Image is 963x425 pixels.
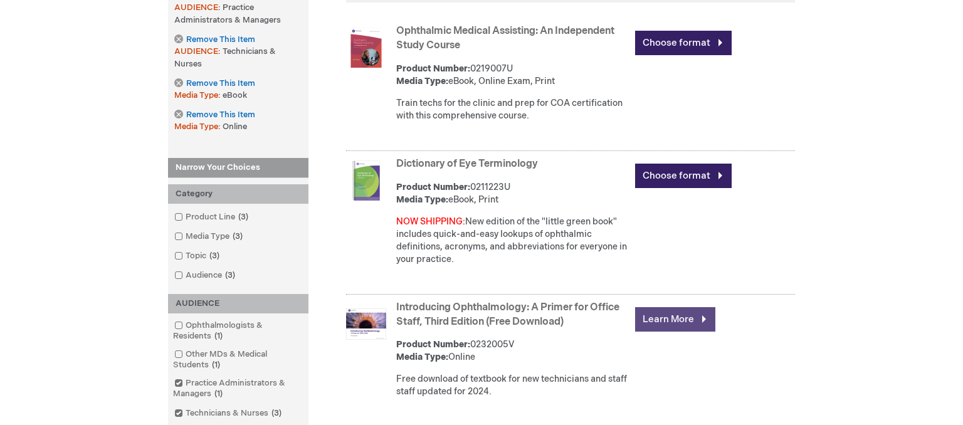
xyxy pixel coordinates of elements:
[396,216,465,227] font: NOW SHIPPING:
[396,352,448,362] strong: Media Type:
[396,25,614,51] a: Ophthalmic Medical Assisting: An Independent Study Course
[171,270,240,281] a: Audience3
[223,122,247,132] span: Online
[171,377,305,400] a: Practice Administrators & Managers1
[211,331,226,341] span: 1
[396,373,629,398] div: Free download of textbook for new technicians and staff staff updated for 2024.
[396,76,448,87] strong: Media Type:
[168,158,308,178] strong: Narrow Your Choices
[168,184,308,204] div: Category
[635,31,732,55] a: Choose format
[171,407,287,419] a: Technicians & Nurses3
[235,212,251,222] span: 3
[171,231,248,243] a: Media Type3
[186,78,255,90] span: Remove This Item
[346,160,386,201] img: Dictionary of Eye Terminology
[396,302,619,328] a: Introducing Ophthalmology: A Primer for Office Staff, Third Edition (Free Download)
[396,97,629,122] div: Train techs for the clinic and prep for COA certification with this comprehensive course.
[346,304,386,344] img: Introducing Ophthalmology: A Primer for Office Staff, Third Edition (Free Download)
[174,3,281,25] span: Practice Administrators & Managers
[396,181,629,206] div: 0211223U eBook, Print
[168,294,308,313] div: AUDIENCE
[346,28,386,68] img: Ophthalmic Medical Assisting: An Independent Study Course
[174,34,255,45] a: Remove This Item
[396,339,470,350] strong: Product Number:
[268,408,285,418] span: 3
[186,109,255,121] span: Remove This Item
[174,110,255,120] a: Remove This Item
[174,46,223,56] span: AUDIENCE
[174,3,223,13] span: AUDIENCE
[396,194,448,205] strong: Media Type:
[635,307,715,332] a: Learn More
[396,158,538,170] a: Dictionary of Eye Terminology
[174,78,255,89] a: Remove This Item
[222,270,238,280] span: 3
[174,122,223,132] span: Media Type
[174,90,223,100] span: Media Type
[396,338,629,364] div: 0232005V Online
[171,320,305,342] a: Ophthalmologists & Residents1
[171,349,305,371] a: Other MDs & Medical Students1
[635,164,732,188] a: Choose format
[223,90,247,100] span: eBook
[396,216,629,266] div: New edition of the "little green book" includes quick-and-easy lookups of ophthalmic definitions,...
[211,389,226,399] span: 1
[396,63,470,74] strong: Product Number:
[174,46,276,69] span: Technicians & Nurses
[186,34,255,46] span: Remove This Item
[171,211,253,223] a: Product Line3
[171,250,224,262] a: Topic3
[396,63,629,88] div: 0219007U eBook, Online Exam, Print
[206,251,223,261] span: 3
[396,182,470,192] strong: Product Number:
[209,360,223,370] span: 1
[229,231,246,241] span: 3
